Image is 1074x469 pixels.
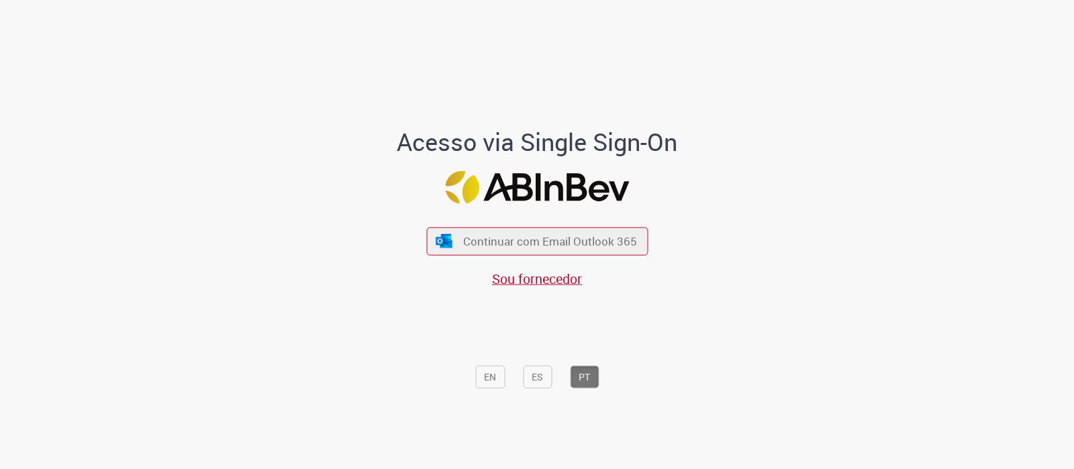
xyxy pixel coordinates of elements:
[475,366,505,388] button: EN
[351,129,724,156] h1: Acesso via Single Sign-On
[523,366,552,388] button: ES
[463,233,637,249] span: Continuar com Email Outlook 365
[570,366,599,388] button: PT
[492,269,582,287] a: Sou fornecedor
[435,234,454,248] img: ícone Azure/Microsoft 360
[426,227,648,255] button: ícone Azure/Microsoft 360 Continuar com Email Outlook 365
[445,171,629,204] img: Logo ABInBev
